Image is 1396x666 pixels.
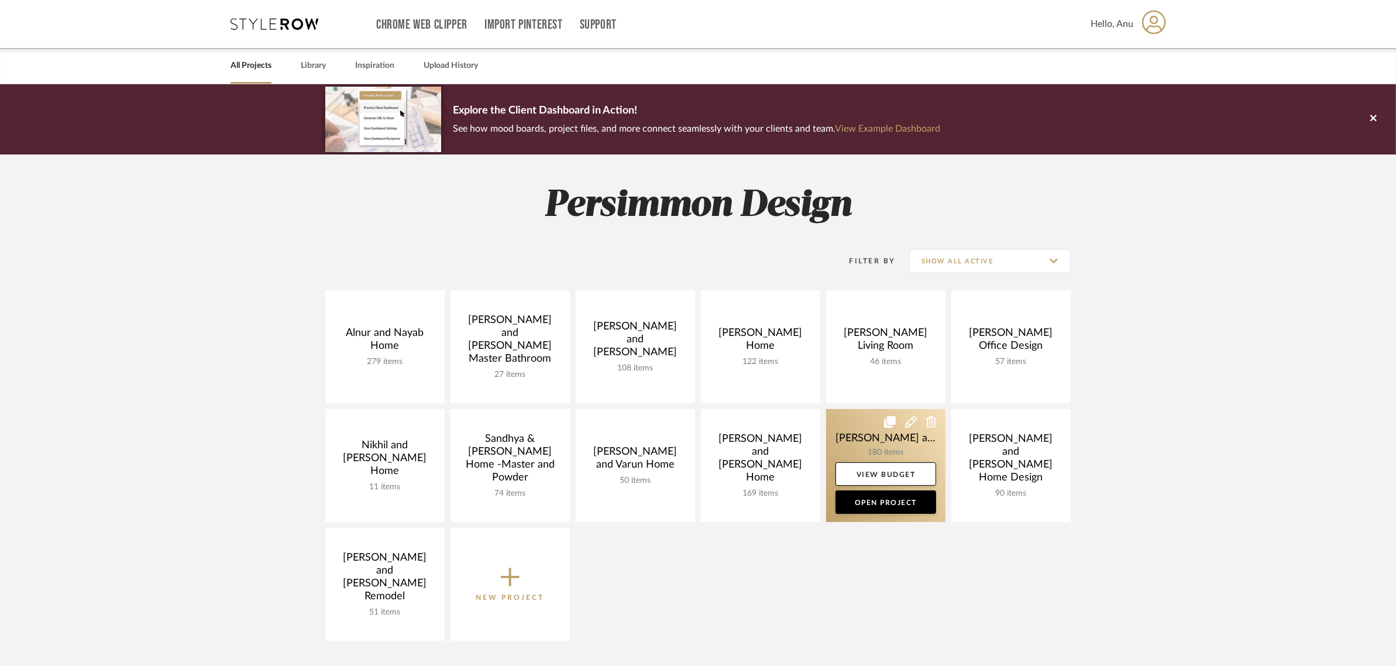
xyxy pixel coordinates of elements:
[451,528,570,641] button: New Project
[835,490,936,514] a: Open Project
[1091,17,1133,31] span: Hello, Anu
[710,432,811,489] div: [PERSON_NAME] and [PERSON_NAME] Home
[376,20,467,30] a: Chrome Web Clipper
[231,58,271,74] a: All Projects
[453,121,940,137] p: See how mood boards, project files, and more connect seamlessly with your clients and team.
[835,124,940,133] a: View Example Dashboard
[710,327,811,357] div: [PERSON_NAME] Home
[484,20,563,30] a: Import Pinterest
[961,489,1061,499] div: 90 items
[834,255,896,267] div: Filter By
[335,327,435,357] div: Alnur and Nayab Home
[277,184,1119,228] h2: Persimmon Design
[835,357,936,367] div: 46 items
[460,370,561,380] div: 27 items
[335,439,435,482] div: Nikhil and [PERSON_NAME] Home
[476,592,545,603] p: New Project
[424,58,478,74] a: Upload History
[460,432,561,489] div: Sandhya & [PERSON_NAME] Home -Master and Powder
[585,320,686,363] div: [PERSON_NAME] and [PERSON_NAME]
[301,58,326,74] a: Library
[453,102,940,121] p: Explore the Client Dashboard in Action!
[961,327,1061,357] div: [PERSON_NAME] Office Design
[585,476,686,486] div: 50 items
[710,357,811,367] div: 122 items
[335,607,435,617] div: 51 items
[460,314,561,370] div: [PERSON_NAME] and [PERSON_NAME] Master Bathroom
[961,432,1061,489] div: [PERSON_NAME] and [PERSON_NAME] Home Design
[585,363,686,373] div: 108 items
[460,489,561,499] div: 74 items
[835,462,936,486] a: View Budget
[325,87,441,152] img: d5d033c5-7b12-40c2-a960-1ecee1989c38.png
[961,357,1061,367] div: 57 items
[835,327,936,357] div: [PERSON_NAME] Living Room
[585,445,686,476] div: [PERSON_NAME] and Varun Home
[355,58,394,74] a: Inspiration
[335,357,435,367] div: 279 items
[335,551,435,607] div: [PERSON_NAME] and [PERSON_NAME] Remodel
[580,20,617,30] a: Support
[710,489,811,499] div: 169 items
[335,482,435,492] div: 11 items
